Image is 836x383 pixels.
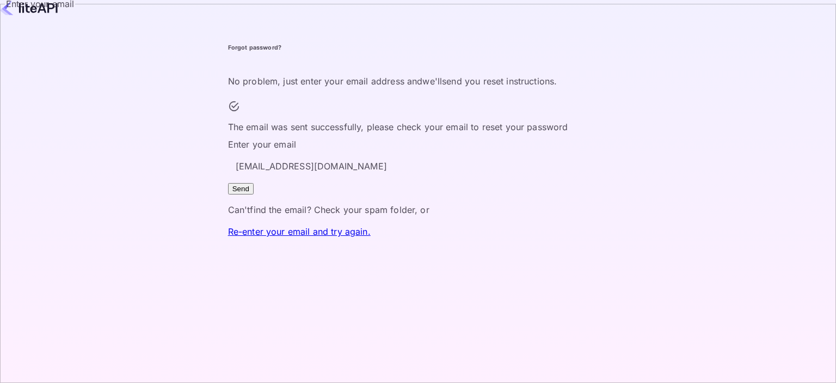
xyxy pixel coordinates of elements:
[228,44,608,52] h6: Forgot password?
[228,139,296,150] label: Enter your email
[228,226,371,237] a: Re-enter your email and try again.
[228,116,608,138] div: The email was sent successfully, please check your email to reset your password
[228,75,608,88] p: No problem, just enter your email address and we'll send you reset instructions.
[228,203,608,216] p: Can't find the email? Check your spam folder, or
[228,183,254,194] button: Send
